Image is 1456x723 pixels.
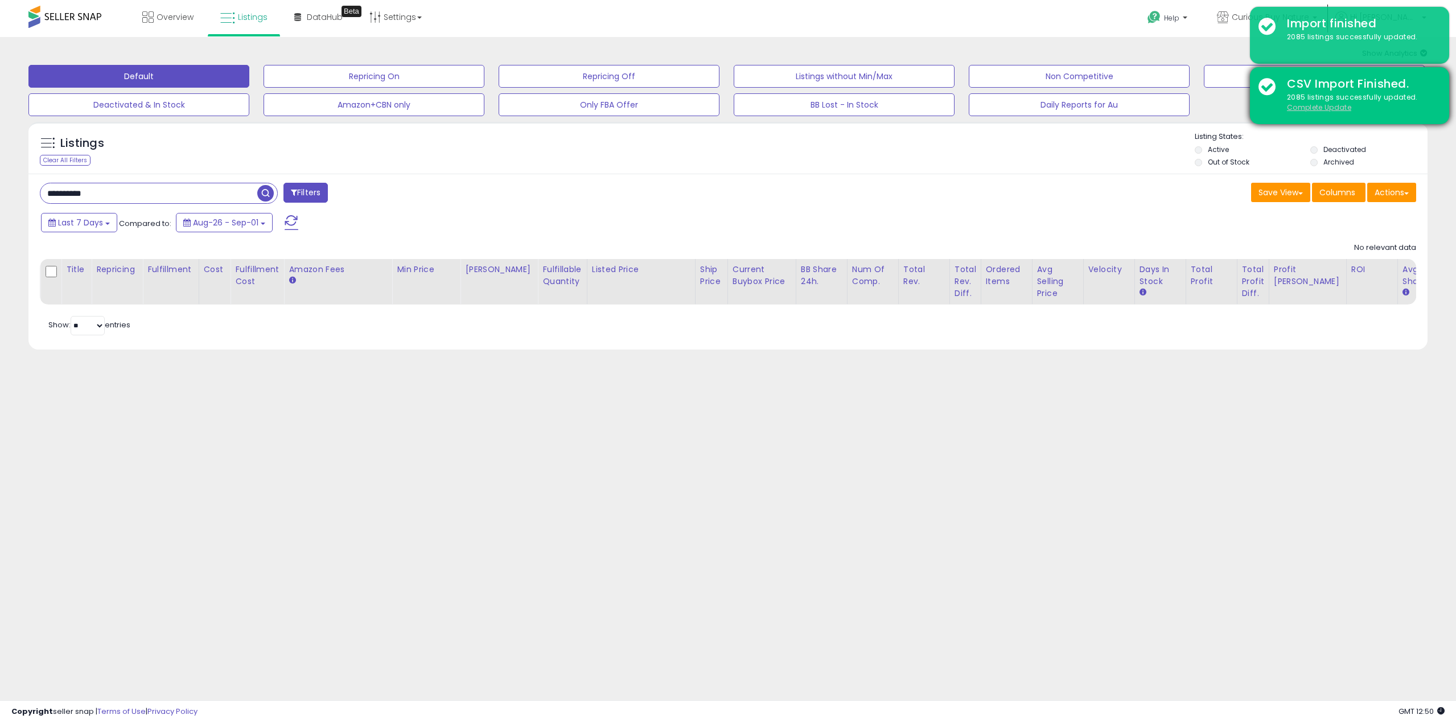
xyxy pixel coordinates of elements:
[1278,15,1441,32] div: Import finished
[1278,92,1441,113] div: 2085 listings successfully updated.
[28,93,249,116] button: Deactivated & In Stock
[903,264,945,287] div: Total Rev.
[1312,183,1365,202] button: Columns
[1140,287,1146,298] small: Days In Stock.
[28,65,249,88] button: Default
[542,264,582,287] div: Fulfillable Quantity
[1323,145,1366,154] label: Deactivated
[96,264,138,276] div: Repricing
[1232,11,1309,23] span: Curious Buy Nature
[1323,157,1354,167] label: Archived
[1208,145,1229,154] label: Active
[147,264,194,276] div: Fulfillment
[289,264,387,276] div: Amazon Fees
[1402,287,1409,298] small: Avg BB Share.
[1140,264,1181,287] div: Days In Stock
[48,319,130,330] span: Show: entries
[235,264,279,287] div: Fulfillment Cost
[1191,264,1232,287] div: Total Profit
[465,264,533,276] div: [PERSON_NAME]
[1402,264,1444,287] div: Avg BB Share
[1278,32,1441,43] div: 2085 listings successfully updated.
[499,65,719,88] button: Repricing Off
[193,217,258,228] span: Aug-26 - Sep-01
[1147,10,1161,24] i: Get Help
[734,65,955,88] button: Listings without Min/Max
[955,264,976,299] div: Total Rev. Diff.
[1138,2,1199,37] a: Help
[289,276,295,286] small: Amazon Fees.
[238,11,268,23] span: Listings
[852,264,894,287] div: Num of Comp.
[1242,264,1264,299] div: Total Profit Diff.
[204,264,226,276] div: Cost
[66,264,87,276] div: Title
[176,213,273,232] button: Aug-26 - Sep-01
[986,264,1027,287] div: Ordered Items
[1367,183,1416,202] button: Actions
[1319,187,1355,198] span: Columns
[40,155,91,166] div: Clear All Filters
[1195,132,1428,142] p: Listing States:
[969,93,1190,116] button: Daily Reports for Au
[264,93,484,116] button: Amazon+CBN only
[499,93,719,116] button: Only FBA Offer
[397,264,455,276] div: Min Price
[1354,243,1416,253] div: No relevant data
[157,11,194,23] span: Overview
[307,11,343,23] span: DataHub
[342,6,361,17] div: Tooltip anchor
[1351,264,1393,276] div: ROI
[1278,76,1441,92] div: CSV Import Finished.
[1287,102,1351,112] u: Complete Update
[1088,264,1130,276] div: Velocity
[801,264,842,287] div: BB Share 24h.
[592,264,690,276] div: Listed Price
[58,217,103,228] span: Last 7 Days
[1274,264,1342,287] div: Profit [PERSON_NAME]
[1204,65,1425,88] button: Listings without Cost
[119,218,171,229] span: Compared to:
[969,65,1190,88] button: Non Competitive
[733,264,791,287] div: Current Buybox Price
[1208,157,1249,167] label: Out of Stock
[41,213,117,232] button: Last 7 Days
[283,183,328,203] button: Filters
[1037,264,1079,299] div: Avg Selling Price
[60,135,104,151] h5: Listings
[734,93,955,116] button: BB Lost - In Stock
[1251,183,1310,202] button: Save View
[700,264,723,287] div: Ship Price
[264,65,484,88] button: Repricing On
[1164,13,1179,23] span: Help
